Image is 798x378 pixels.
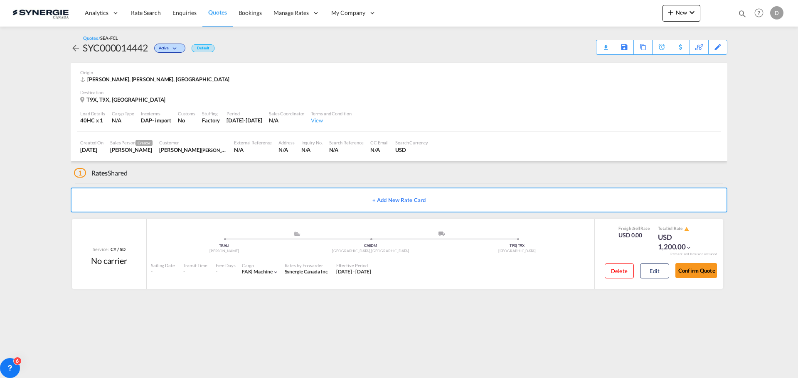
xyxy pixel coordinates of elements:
[301,146,323,154] div: N/A
[605,263,634,278] button: Delete
[178,117,195,124] div: No
[234,139,272,146] div: External Reference
[159,139,227,146] div: Customer
[131,9,161,16] span: Rate Search
[395,146,428,154] div: USD
[666,9,697,16] span: New
[83,41,148,54] div: SYC000014442
[91,169,108,177] span: Rates
[71,41,83,54] div: icon-arrow-left
[251,268,253,275] span: |
[216,262,236,268] div: Free Days
[687,7,697,17] md-icon: icon-chevron-down
[242,262,278,268] div: Cargo
[667,226,674,231] span: Sell
[242,268,273,276] div: machine
[80,96,167,104] div: T9X, T9X, Canada
[658,225,699,232] div: Total Rate
[80,69,718,76] div: Origin
[85,9,108,17] span: Analytics
[91,255,127,266] div: No carrier
[151,249,297,254] div: [PERSON_NAME]
[518,243,525,248] span: T9X
[686,245,692,251] md-icon: icon-chevron-down
[80,139,103,146] div: Created On
[87,76,229,83] span: [PERSON_NAME], [PERSON_NAME], [GEOGRAPHIC_DATA]
[192,44,214,52] div: Default
[510,243,517,248] span: T9X
[154,44,185,53] div: Change Status Here
[159,146,227,154] div: Başak Erdemir
[301,139,323,146] div: Inquiry No.
[148,41,187,54] div: Change Status Here
[738,9,747,22] div: icon-magnify
[663,5,700,22] button: icon-plus 400-fgNewicon-chevron-down
[227,110,262,117] div: Period
[112,117,134,124] div: N/A
[159,46,171,54] span: Active
[331,9,365,17] span: My Company
[618,231,650,239] div: USD 0.00
[183,262,207,268] div: Transit Time
[285,268,328,275] span: Synergie Canada Inc
[684,227,689,232] md-icon: icon-alert
[80,76,232,83] div: TRALI, Aliaga, Asia Pacific
[618,225,650,231] div: Freight Rate
[297,243,443,249] div: CAEDM
[183,268,207,276] div: -
[738,9,747,18] md-icon: icon-magnify
[292,232,302,236] md-icon: assets/icons/custom/ship-fill.svg
[601,41,611,48] md-icon: icon-download
[202,117,220,124] div: Factory Stuffing
[112,110,134,117] div: Cargo Type
[336,268,372,276] div: 02 Sep 2025 - 02 Oct 2025
[151,262,175,268] div: Sailing Date
[108,246,125,252] div: CY / SD
[227,117,262,124] div: 2 Oct 2025
[172,9,197,16] span: Enquiries
[234,146,272,154] div: N/A
[336,268,372,275] span: [DATE] - [DATE]
[135,140,153,146] span: Creator
[666,7,676,17] md-icon: icon-plus 400-fg
[74,168,86,178] span: 1
[770,6,783,20] div: D
[370,139,389,146] div: CC Email
[278,139,294,146] div: Address
[93,246,108,252] span: Service:
[151,243,297,249] div: TRALI
[269,117,304,124] div: N/A
[141,117,152,124] div: DAP
[239,9,262,16] span: Bookings
[278,146,294,154] div: N/A
[329,139,364,146] div: Search Reference
[371,232,517,240] div: Delivery ModeService Type -
[202,110,220,117] div: Stuffing
[151,268,175,276] div: -
[285,262,328,268] div: Rates by Forwarder
[311,117,351,124] div: View
[516,243,517,248] span: |
[601,40,611,48] div: Quote PDF is not available at this time
[100,35,118,41] span: SEA-FCL
[329,146,364,154] div: N/A
[370,146,389,154] div: N/A
[178,110,195,117] div: Customs
[71,43,81,53] md-icon: icon-arrow-left
[110,146,153,154] div: Daniel Dico
[80,89,718,95] div: Destination
[297,249,443,254] div: [GEOGRAPHIC_DATA], [GEOGRAPHIC_DATA]
[83,35,118,41] div: Quotes /SEA-FCL
[12,4,69,22] img: 1f56c880d42311ef80fc7dca854c8e59.png
[633,226,640,231] span: Sell
[683,226,689,232] button: icon-alert
[71,188,727,212] button: + Add New Rate Card
[141,110,171,117] div: Incoterms
[273,269,278,275] md-icon: icon-chevron-down
[664,252,723,256] div: Remark and Inclusion included
[74,168,128,178] div: Shared
[269,110,304,117] div: Sales Coordinator
[273,9,309,17] span: Manage Rates
[242,268,254,275] span: FAK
